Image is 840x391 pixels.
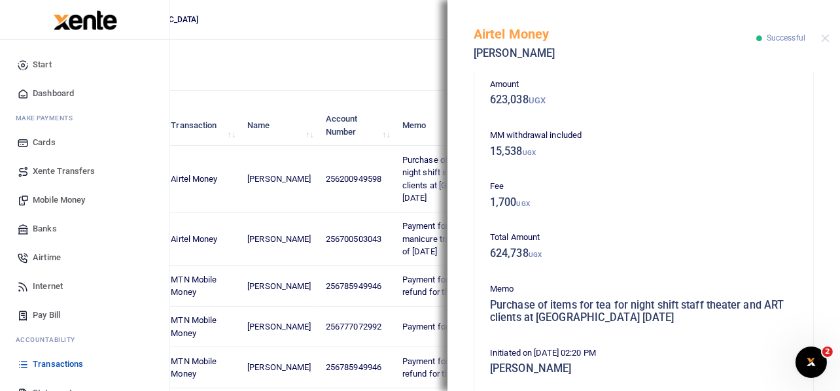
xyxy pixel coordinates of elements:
span: 256785949946 [326,362,381,372]
span: Payment for the pedicure manicure trainer for the balance of [DATE] [402,221,522,256]
h5: 624,738 [490,247,797,260]
p: Total Amount [490,231,797,245]
span: MTN Mobile Money [171,315,217,338]
span: Transactions [33,358,83,371]
span: Mobile Money [33,194,85,207]
iframe: Intercom live chat [796,347,827,378]
span: countability [26,335,75,345]
span: [PERSON_NAME] [247,234,311,244]
span: 2 [822,347,833,357]
small: UGX [529,251,542,258]
p: Memo [490,282,797,296]
p: Download [50,44,830,58]
small: UGX [517,200,530,207]
span: [PERSON_NAME] [247,322,311,331]
p: Amount [490,78,797,92]
span: Successful [767,33,805,42]
a: Start [10,50,159,79]
h5: [PERSON_NAME] [490,362,797,375]
h5: Purchase of items for tea for night shift staff theater and ART clients at [GEOGRAPHIC_DATA] [DATE] [490,299,797,324]
h5: 1,700 [490,196,797,209]
th: Transaction: activate to sort column ascending [164,105,240,146]
a: Mobile Money [10,186,159,214]
span: ake Payments [22,113,73,123]
a: Transactions [10,350,159,379]
span: Cards [33,136,56,149]
span: Airtime [33,251,61,264]
span: Pay Bill [33,309,60,322]
span: MTN Mobile Money [171,356,217,379]
p: Fee [490,180,797,194]
span: Payment for volunteer transport refund for the 1st week of [DATE] [402,275,527,297]
th: Name: activate to sort column ascending [240,105,319,146]
a: Airtime [10,243,159,272]
a: logo-small logo-large logo-large [52,14,117,24]
span: [PERSON_NAME] [247,362,311,372]
th: Memo: activate to sort column ascending [395,105,534,146]
a: Dashboard [10,79,159,108]
button: Close [821,34,830,42]
h5: [PERSON_NAME] [474,47,756,60]
h5: 623,038 [490,93,797,107]
small: UGX [529,95,546,105]
a: Xente Transfers [10,157,159,186]
img: logo-large [54,10,117,30]
a: Cards [10,128,159,157]
span: Banks [33,222,57,235]
h5: 15,538 [490,145,797,158]
a: Banks [10,214,159,243]
span: Airtel Money [171,234,217,244]
span: MTN Mobile Money [171,275,217,297]
span: Purchase of items for tea for night shift staff theater and ART clients at [GEOGRAPHIC_DATA] [DATE] [402,155,523,203]
p: MM withdrawal included [490,129,797,143]
p: Initiated on [DATE] 02:20 PM [490,347,797,360]
li: M [10,108,159,128]
a: Internet [10,272,159,301]
span: [PERSON_NAME] [247,174,311,184]
span: [PERSON_NAME] [247,281,311,291]
span: 256785949946 [326,281,381,291]
span: Airtel Money [171,174,217,184]
small: UGX [523,149,536,156]
li: Ac [10,330,159,350]
a: Pay Bill [10,301,159,330]
span: Internet [33,280,63,293]
span: Xente Transfers [33,165,96,178]
span: Payment for volunteer transport refund for the 4th week of [DATE] [402,356,527,379]
span: 256200949598 [326,174,381,184]
span: Payment for dogs food [DATE] [402,322,515,331]
span: Start [33,58,52,71]
h5: Airtel Money [474,26,756,42]
span: Dashboard [33,87,74,100]
span: 256777072992 [326,322,381,331]
th: Account Number: activate to sort column ascending [319,105,395,146]
span: 256700503043 [326,234,381,244]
